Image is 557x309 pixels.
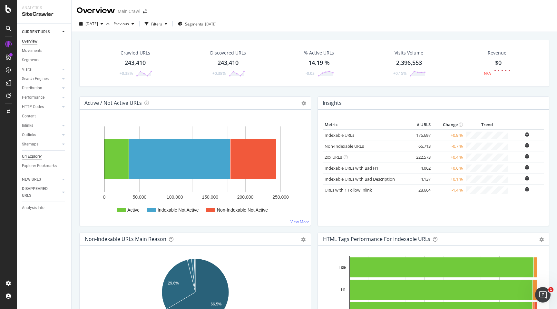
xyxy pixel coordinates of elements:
a: Explorer Bookmarks [22,163,67,169]
td: 4,062 [406,163,432,174]
text: 29.6% [168,281,179,285]
a: Distribution [22,85,60,92]
div: bell-plus [525,154,529,159]
div: bell-plus [525,175,529,181]
div: gear [301,237,306,242]
th: Trend [464,120,510,130]
div: 243,410 [125,59,146,67]
button: Segments[DATE] [175,19,219,29]
text: Non-Indexable Not Active [217,207,268,213]
a: Movements [22,47,67,54]
div: Performance [22,94,44,101]
td: 28,664 [406,184,432,195]
a: Outlinks [22,132,60,138]
div: % Active URLs [304,50,334,56]
div: arrow-right-arrow-left [143,9,147,14]
text: 150,000 [202,194,218,200]
td: +0.4 % [432,152,464,163]
iframe: Intercom live chat [535,287,551,303]
div: HTML Tags Performance for Indexable URLs [323,236,430,242]
a: Indexable URLs with Bad H1 [325,165,378,171]
div: Crawled URLs [121,50,150,56]
div: 243,410 [218,59,239,67]
td: 222,573 [406,152,432,163]
span: 1 [548,287,553,292]
div: HTTP Codes [22,104,44,110]
a: Performance [22,94,60,101]
text: Title [339,265,346,270]
button: Filters [142,19,170,29]
td: +0.6 % [432,163,464,174]
div: bell-plus [525,186,529,192]
a: Content [22,113,67,120]
div: 14.19 % [308,59,330,67]
a: Visits [22,66,60,73]
div: bell-plus [525,132,529,137]
div: Discovered URLs [210,50,246,56]
td: 66,713 [406,141,432,152]
a: NEW URLS [22,176,60,183]
button: Previous [111,19,137,29]
div: NEW URLS [22,176,41,183]
i: Options [301,101,306,105]
div: Visits [22,66,32,73]
a: CURRENT URLS [22,29,60,35]
td: 4,137 [406,174,432,184]
h4: Insights [323,99,342,107]
a: Sitemaps [22,141,60,148]
td: +0.8 % [432,130,464,141]
span: Previous [111,21,129,26]
td: -0.7 % [432,141,464,152]
div: bell-plus [525,143,529,148]
a: Inlinks [22,122,60,129]
h4: Active / Not Active URLs [84,99,142,107]
td: 176,697 [406,130,432,141]
span: $0 [495,59,502,66]
a: Url Explorer [22,153,67,160]
div: Non-Indexable URLs Main Reason [85,236,166,242]
div: Main Crawl [118,8,140,15]
div: Explorer Bookmarks [22,163,57,169]
text: 50,000 [132,194,146,200]
span: vs [106,21,111,26]
div: -0.03 [306,71,315,76]
div: A chart. [85,120,306,221]
div: gear [539,237,544,242]
text: 100,000 [167,194,183,200]
div: Filters [151,21,162,27]
a: URLs with 1 Follow Inlink [325,187,372,193]
text: 250,000 [272,194,289,200]
a: Non-Indexable URLs [325,143,364,149]
th: # URLS [406,120,432,130]
div: Inlinks [22,122,33,129]
div: +0.15% [393,71,406,76]
div: Distribution [22,85,42,92]
div: SiteCrawler [22,11,66,18]
td: -1.4 % [432,184,464,195]
a: View More [290,219,309,224]
a: Segments [22,57,67,64]
div: Overview [77,5,115,16]
a: Indexable URLs with Bad Description [325,176,395,182]
text: 0 [103,194,106,200]
div: Content [22,113,36,120]
td: +0.1 % [432,174,464,184]
div: 2,396,553 [396,59,422,67]
div: Outlinks [22,132,36,138]
a: Overview [22,38,67,45]
span: Revenue [488,50,506,56]
a: 2xx URLs [325,154,342,160]
a: HTTP Codes [22,104,60,110]
div: Analytics [22,5,66,11]
div: Url Explorer [22,153,42,160]
text: H1 [341,288,346,292]
th: Change [432,120,464,130]
div: N/A [484,71,491,76]
div: bell-plus [525,164,529,170]
text: Active [127,207,140,213]
div: +0.38% [120,71,133,76]
button: [DATE] [77,19,106,29]
th: Metric [323,120,406,130]
text: 200,000 [237,194,254,200]
a: DISAPPEARED URLS [22,185,60,199]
